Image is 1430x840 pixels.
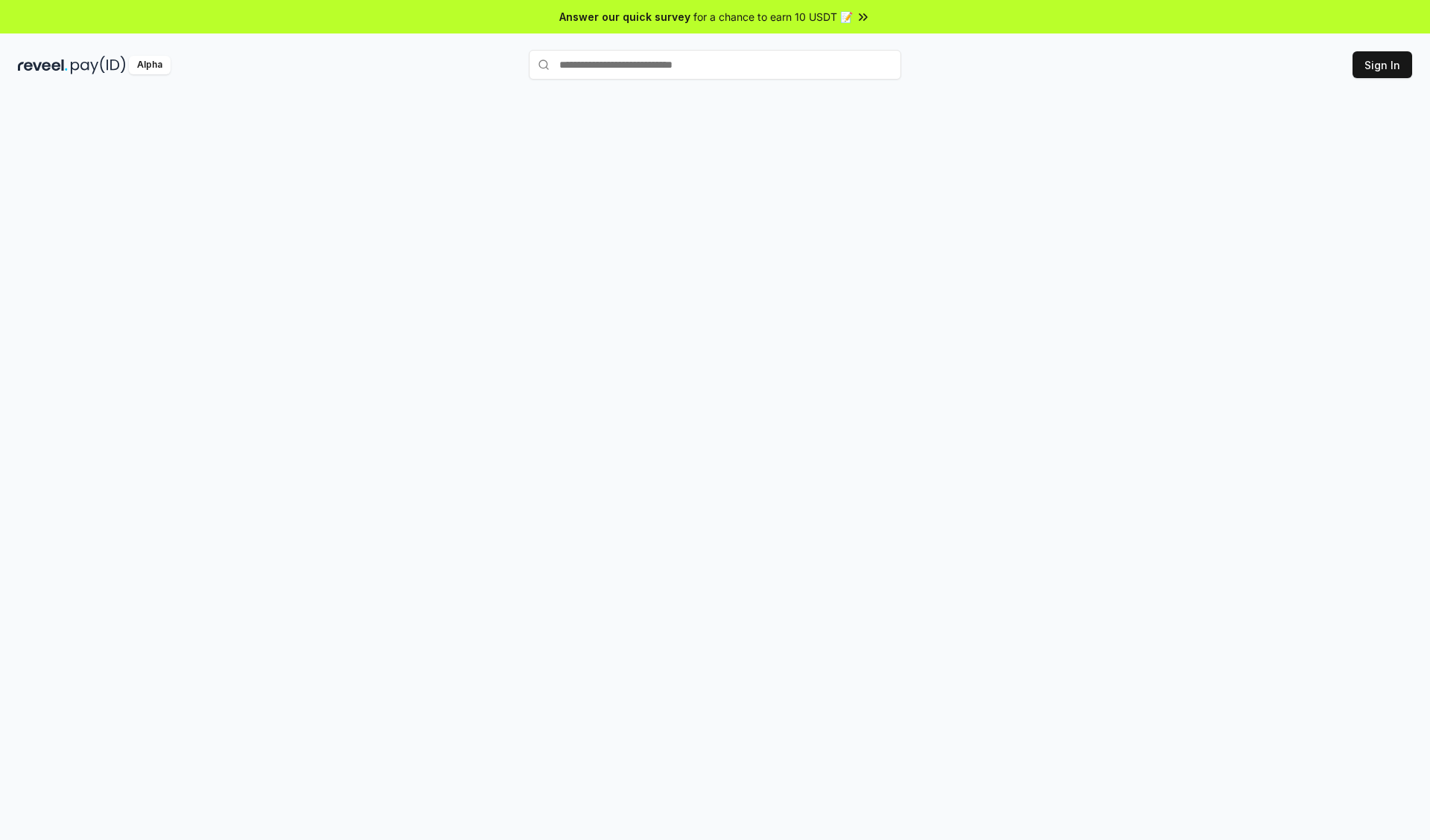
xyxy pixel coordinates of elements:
span: Answer our quick survey [559,9,690,25]
img: pay_id [71,56,126,74]
span: for a chance to earn 10 USDT 📝 [693,9,853,25]
img: reveel_dark [18,56,68,74]
button: Sign In [1353,51,1412,78]
div: Alpha [129,56,171,74]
